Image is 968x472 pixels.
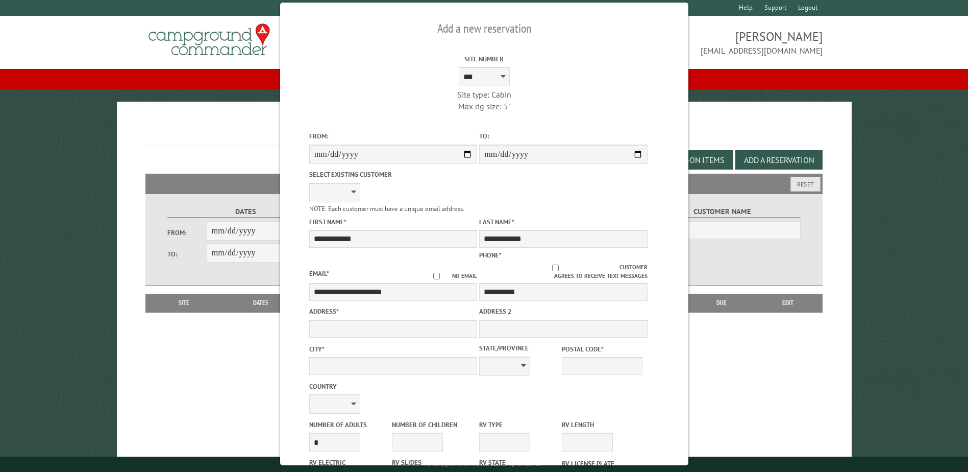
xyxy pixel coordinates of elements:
[479,131,647,141] label: To:
[145,118,822,146] h1: Reservations
[479,251,502,259] label: Phone
[400,101,568,112] div: Max rig size: 5'
[145,20,273,60] img: Campground Commander
[309,204,464,213] small: NOTE: Each customer must have a unique email address.
[309,420,389,430] label: Number of Adults
[400,89,568,100] div: Site type: Cabin
[644,206,800,218] label: Customer Name
[479,217,647,227] label: Last Name
[689,294,754,312] th: Due
[479,263,647,280] label: Customer agrees to receive text messages
[735,150,823,170] button: Add a Reservation
[167,228,206,238] label: From:
[309,170,477,179] label: Select existing customer
[479,458,560,467] label: RV State
[562,420,642,430] label: RV Length
[167,206,323,218] label: Dates
[479,420,560,430] label: RV Type
[562,344,642,354] label: Postal Code
[309,306,477,316] label: Address
[479,306,647,316] label: Address 2
[400,54,568,64] label: Site Number
[421,272,477,280] label: No email
[391,458,472,467] label: RV Slides
[309,458,389,467] label: RV Electric
[421,273,452,279] input: No email
[309,131,477,141] label: From:
[562,459,642,468] label: RV License Plate
[309,19,659,38] h2: Add a new reservation
[145,174,822,193] h2: Filters
[167,249,206,259] label: To:
[754,294,823,312] th: Edit
[491,265,619,271] input: Customer agrees to receive text messages
[646,150,733,170] button: Edit Add-on Items
[151,294,217,312] th: Site
[427,461,542,467] small: © Campground Commander LLC. All rights reserved.
[479,343,560,353] label: State/Province
[391,420,472,430] label: Number of Children
[309,217,477,227] label: First Name
[309,344,477,354] label: City
[309,382,477,391] label: Country
[790,177,821,192] button: Reset
[217,294,305,312] th: Dates
[309,269,329,278] label: Email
